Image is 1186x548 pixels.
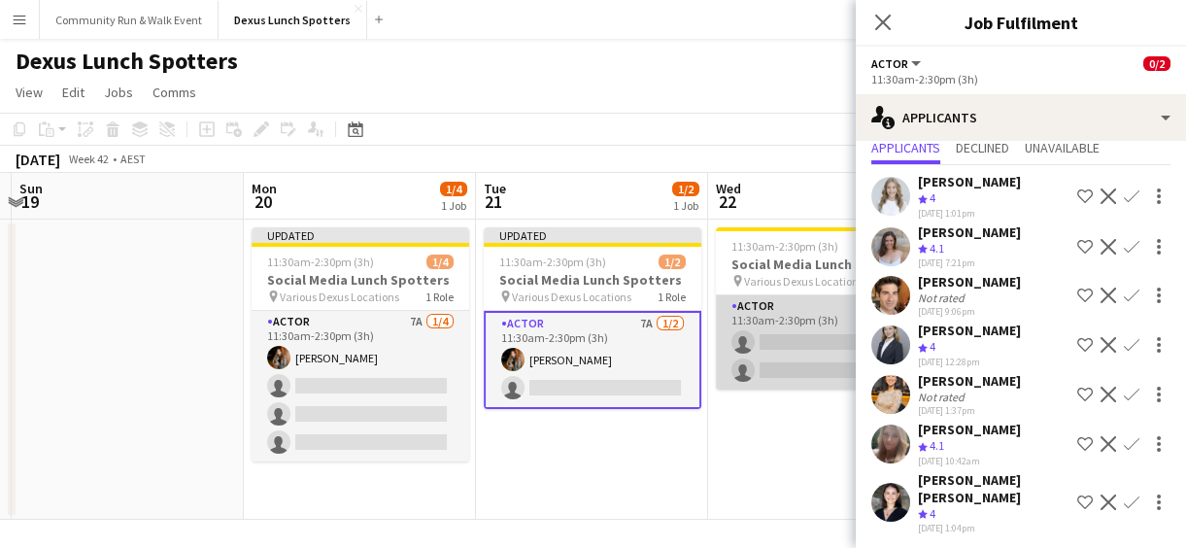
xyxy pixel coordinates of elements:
[152,84,196,101] span: Comms
[918,207,1021,220] div: [DATE] 1:01pm
[918,291,968,305] div: Not rated
[441,198,466,213] div: 1 Job
[62,84,85,101] span: Edit
[512,290,631,304] span: Various Dexus Locations
[16,150,60,169] div: [DATE]
[918,356,1021,368] div: [DATE] 12:28pm
[716,295,933,390] app-card-role: Actor9A0/211:30am-2:30pm (3h)
[484,180,506,197] span: Tue
[1143,56,1170,71] span: 0/2
[918,273,1021,291] div: [PERSON_NAME]
[120,152,146,166] div: AEST
[96,80,141,105] a: Jobs
[425,290,454,304] span: 1 Role
[40,1,219,39] button: Community Run & Walk Event
[856,10,1186,35] h3: Job Fulfilment
[1025,141,1100,154] span: Unavailable
[673,198,698,213] div: 1 Job
[930,190,935,205] span: 4
[744,274,864,289] span: Various Dexus Locations
[16,84,43,101] span: View
[426,255,454,269] span: 1/4
[145,80,204,105] a: Comms
[871,141,940,154] span: Applicants
[280,290,399,304] span: Various Dexus Locations
[658,290,686,304] span: 1 Role
[731,239,838,254] span: 11:30am-2:30pm (3h)
[484,271,701,289] h3: Social Media Lunch Spotters
[219,1,367,39] button: Dexus Lunch Spotters
[918,305,1021,318] div: [DATE] 9:06pm
[659,255,686,269] span: 1/2
[871,56,924,71] button: Actor
[918,471,1069,506] div: [PERSON_NAME] [PERSON_NAME]
[930,438,944,453] span: 4.1
[17,190,43,213] span: 19
[856,94,1186,141] div: Applicants
[499,255,606,269] span: 11:30am-2:30pm (3h)
[440,182,467,196] span: 1/4
[249,190,277,213] span: 20
[930,339,935,354] span: 4
[16,47,238,76] h1: Dexus Lunch Spotters
[104,84,133,101] span: Jobs
[252,180,277,197] span: Mon
[918,173,1021,190] div: [PERSON_NAME]
[918,455,1021,467] div: [DATE] 10:42am
[713,190,741,213] span: 22
[918,223,1021,241] div: [PERSON_NAME]
[252,271,469,289] h3: Social Media Lunch Spotters
[19,180,43,197] span: Sun
[930,506,935,521] span: 4
[918,322,1021,339] div: [PERSON_NAME]
[716,180,741,197] span: Wed
[918,390,968,404] div: Not rated
[716,227,933,390] app-job-card: 11:30am-2:30pm (3h)0/2Social Media Lunch Spotters Various Dexus Locations1 RoleActor9A0/211:30am-...
[8,80,51,105] a: View
[918,522,1069,534] div: [DATE] 1:04pm
[871,56,908,71] span: Actor
[252,227,469,243] div: Updated
[267,255,374,269] span: 11:30am-2:30pm (3h)
[484,227,701,243] div: Updated
[871,72,1170,86] div: 11:30am-2:30pm (3h)
[918,257,1021,269] div: [DATE] 7:21pm
[64,152,113,166] span: Week 42
[918,404,1021,417] div: [DATE] 1:37pm
[716,256,933,273] h3: Social Media Lunch Spotters
[481,190,506,213] span: 21
[930,241,944,256] span: 4.1
[252,311,469,462] app-card-role: Actor7A1/411:30am-2:30pm (3h)[PERSON_NAME]
[484,311,701,409] app-card-role: Actor7A1/211:30am-2:30pm (3h)[PERSON_NAME]
[484,227,701,409] app-job-card: Updated11:30am-2:30pm (3h)1/2Social Media Lunch Spotters Various Dexus Locations1 RoleActor7A1/21...
[918,421,1021,438] div: [PERSON_NAME]
[672,182,699,196] span: 1/2
[252,227,469,462] app-job-card: Updated11:30am-2:30pm (3h)1/4Social Media Lunch Spotters Various Dexus Locations1 RoleActor7A1/41...
[54,80,92,105] a: Edit
[918,372,1021,390] div: [PERSON_NAME]
[956,141,1009,154] span: Declined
